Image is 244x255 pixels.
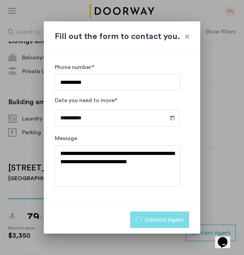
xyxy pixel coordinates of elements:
label: Date you need to move* [55,96,117,105]
button: Open calendar [168,114,176,122]
h2: Fill out the form to contact you. [55,30,189,43]
button: button [130,212,189,228]
span: Contact Agent [145,216,184,224]
label: Message [55,134,77,143]
label: Phone number* [55,63,94,71]
iframe: chat widget [215,227,237,248]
